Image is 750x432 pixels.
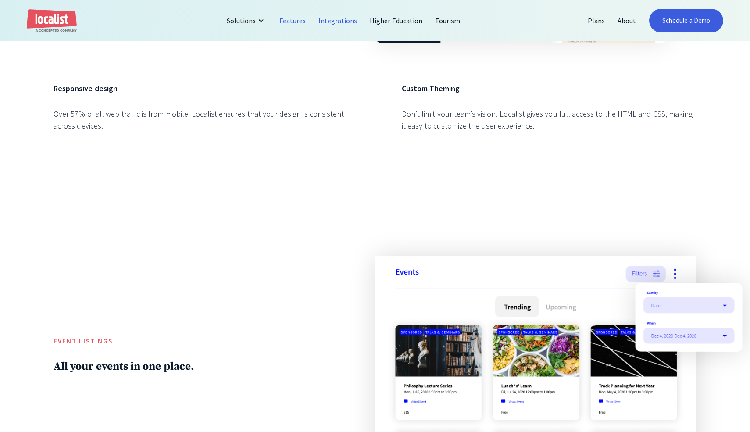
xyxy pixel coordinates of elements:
div: Solutions [220,10,273,31]
a: Tourism [429,10,467,31]
div: Solutions [227,15,256,26]
div: Over 57% of all web traffic is from mobile; Localist ensures that your design is consistent acros... [54,108,348,132]
a: home [27,9,77,32]
a: Features [273,10,312,31]
a: About [611,10,643,31]
h6: Custom Theming [402,82,696,94]
a: Schedule a Demo [649,9,723,32]
h5: Event Listings [54,336,348,346]
h6: Responsive design [54,82,348,94]
a: Plans [582,10,611,31]
a: Integrations [312,10,364,31]
a: Higher Education [364,10,429,31]
div: Don’t limit your team’s vision. Localist gives you full access to the HTML and CSS, making it eas... [402,108,696,132]
h2: All your events in one place. [54,360,348,373]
